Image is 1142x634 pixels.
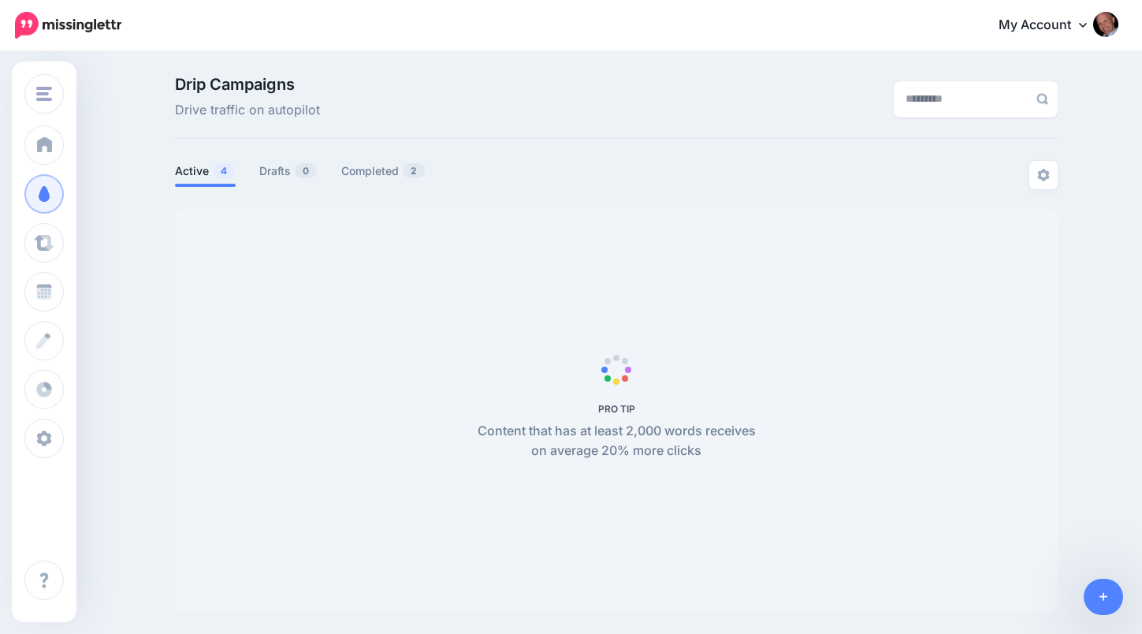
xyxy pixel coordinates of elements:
[403,163,425,178] span: 2
[1037,169,1050,181] img: settings-grey.png
[175,162,236,181] a: Active4
[1036,93,1048,105] img: search-grey-6.png
[983,6,1118,45] a: My Account
[469,403,764,415] h5: PRO TIP
[36,87,52,101] img: menu.png
[213,163,235,178] span: 4
[341,162,426,181] a: Completed2
[175,100,320,121] span: Drive traffic on autopilot
[15,12,121,39] img: Missinglettr
[259,162,318,181] a: Drafts0
[295,163,317,178] span: 0
[175,76,320,92] span: Drip Campaigns
[469,421,764,462] p: Content that has at least 2,000 words receives on average 20% more clicks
